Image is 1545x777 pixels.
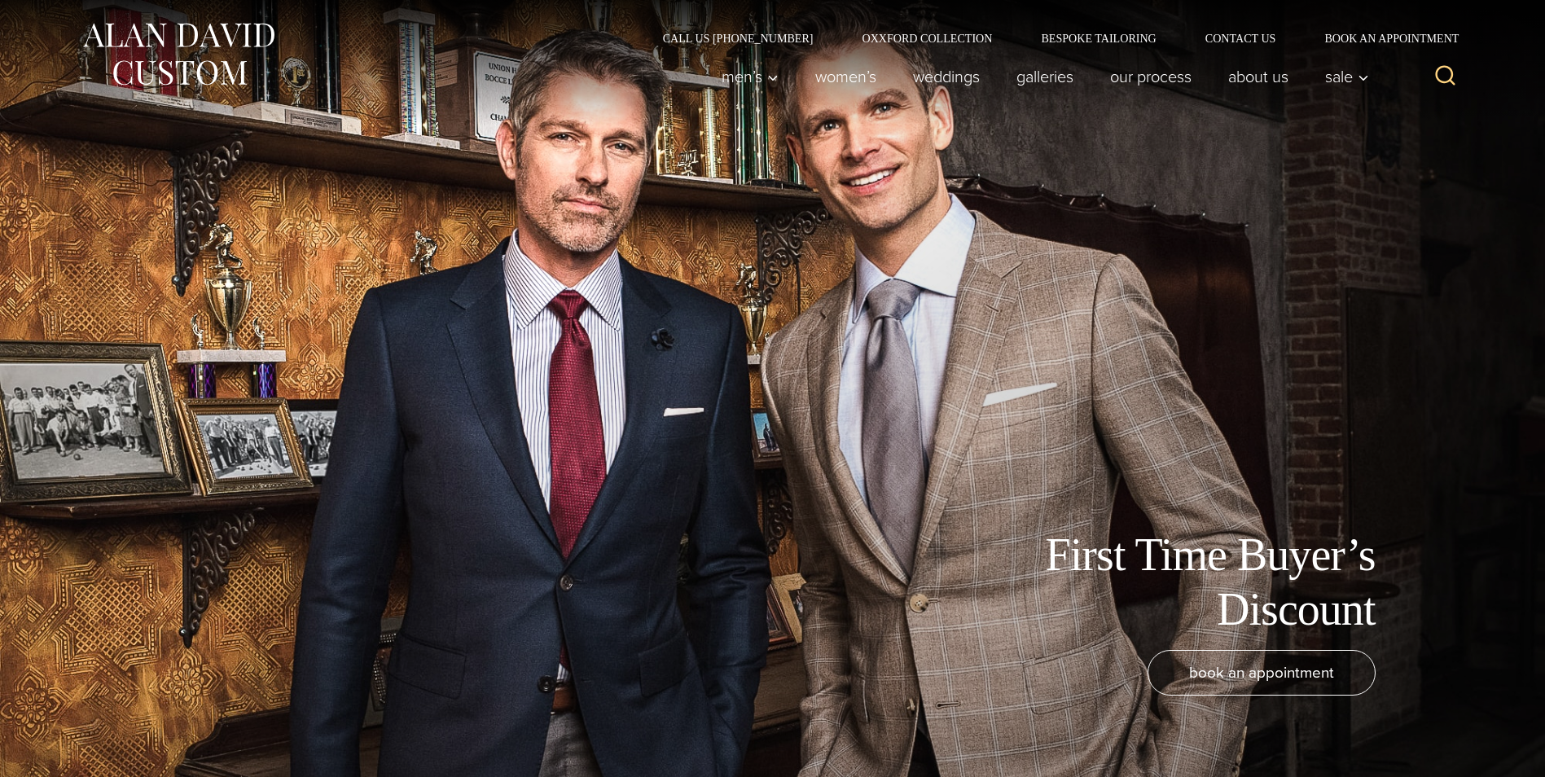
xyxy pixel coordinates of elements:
[639,33,838,44] a: Call Us [PHONE_NUMBER]
[1181,33,1301,44] a: Contact Us
[722,68,779,85] span: Men’s
[1148,650,1376,696] a: book an appointment
[1300,33,1464,44] a: Book an Appointment
[797,60,894,93] a: Women’s
[703,60,1377,93] nav: Primary Navigation
[1325,68,1369,85] span: Sale
[894,60,998,93] a: weddings
[837,33,1016,44] a: Oxxford Collection
[1209,60,1306,93] a: About Us
[639,33,1465,44] nav: Secondary Navigation
[998,60,1091,93] a: Galleries
[1009,528,1376,637] h1: First Time Buyer’s Discount
[1091,60,1209,93] a: Our Process
[81,18,276,90] img: Alan David Custom
[1189,661,1334,684] span: book an appointment
[1016,33,1180,44] a: Bespoke Tailoring
[1426,57,1465,96] button: View Search Form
